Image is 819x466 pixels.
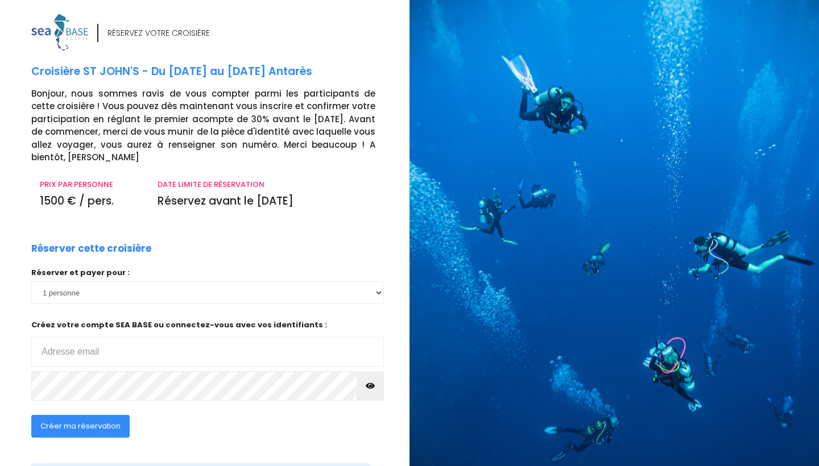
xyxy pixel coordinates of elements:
p: Réserver et payer pour : [31,267,384,278]
p: Créez votre compte SEA BASE ou connectez-vous avec vos identifiants : [31,319,384,367]
p: PRIX PAR PERSONNE [40,179,140,190]
p: Croisière ST JOHN'S - Du [DATE] au [DATE] Antarès [31,64,401,80]
p: Bonjour, nous sommes ravis de vous compter parmi les participants de cette croisière ! Vous pouve... [31,88,401,164]
p: 1500 € / pers. [40,193,140,210]
span: Créer ma réservation [40,421,121,431]
p: DATE LIMITE DE RÉSERVATION [158,179,375,190]
button: Créer ma réservation [31,415,130,438]
img: logo_color1.png [31,14,88,51]
p: Réservez avant le [DATE] [158,193,375,210]
p: Réserver cette croisière [31,242,151,256]
div: RÉSERVEZ VOTRE CROISIÈRE [107,27,210,39]
input: Adresse email [31,337,384,367]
